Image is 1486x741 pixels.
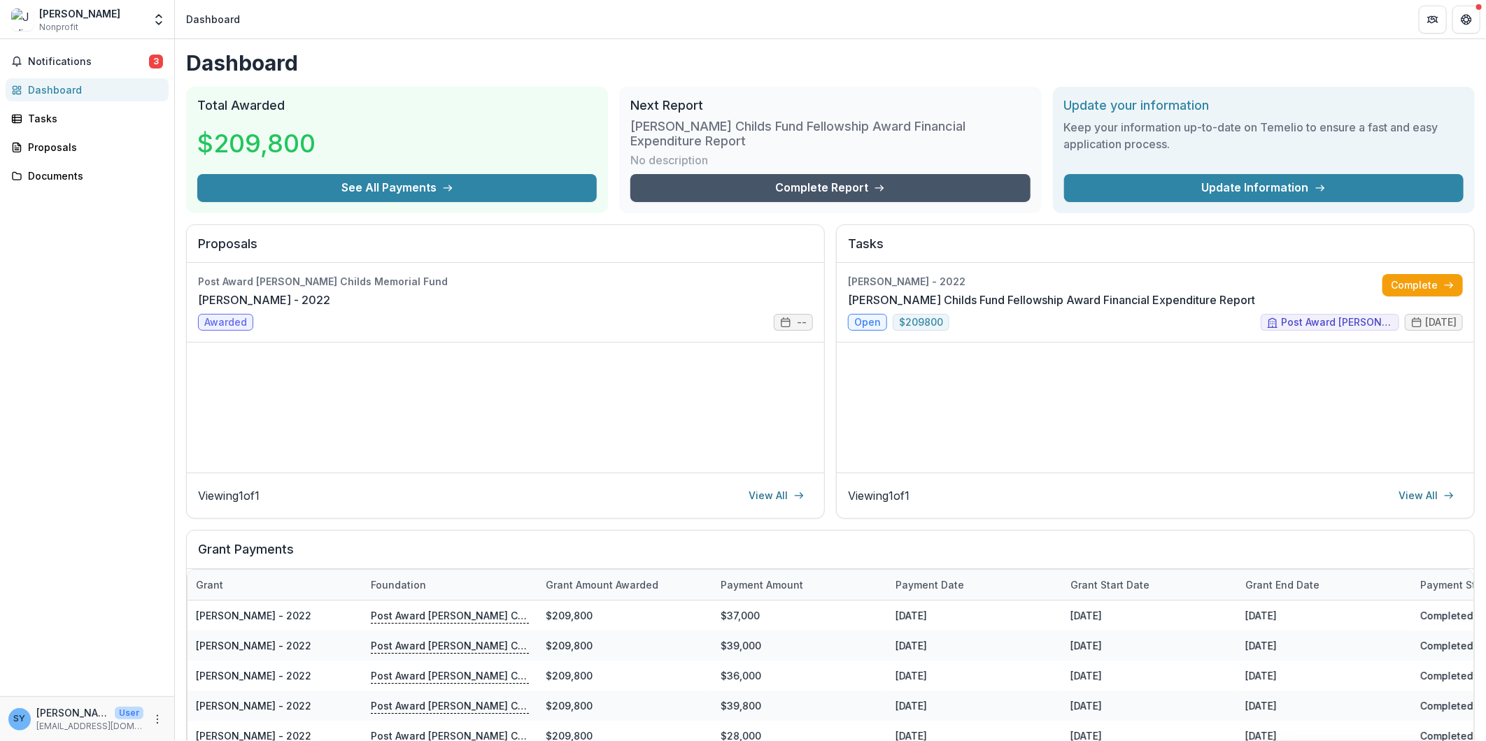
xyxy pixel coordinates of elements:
[1390,484,1463,507] a: View All
[187,570,362,600] div: Grant
[712,600,887,631] div: $37,000
[537,631,712,661] div: $209,800
[196,700,311,712] a: [PERSON_NAME] - 2022
[630,152,708,168] p: No description
[887,600,1062,631] div: [DATE]
[1064,119,1464,152] h3: Keep your information up-to-date on Temelio to ensure a fast and easy application process.
[712,691,887,721] div: $39,800
[1062,570,1237,600] div: Grant start date
[362,577,434,592] div: Foundation
[848,487,910,504] p: Viewing 1 of 1
[712,661,887,691] div: $36,000
[848,236,1463,263] h2: Tasks
[1064,98,1464,113] h2: Update your information
[537,600,712,631] div: $209,800
[28,111,157,126] div: Tasks
[6,136,169,159] a: Proposals
[186,12,240,27] div: Dashboard
[362,570,537,600] div: Foundation
[371,607,529,623] p: Post Award [PERSON_NAME] Childs Memorial Fund
[6,164,169,187] a: Documents
[887,661,1062,691] div: [DATE]
[1237,631,1412,661] div: [DATE]
[371,668,529,683] p: Post Award [PERSON_NAME] Childs Memorial Fund
[1237,600,1412,631] div: [DATE]
[887,570,1062,600] div: Payment date
[1382,274,1463,296] a: Complete
[149,55,163,69] span: 3
[537,570,712,600] div: Grant amount awarded
[1237,570,1412,600] div: Grant end date
[712,570,887,600] div: Payment Amount
[6,78,169,101] a: Dashboard
[371,638,529,653] p: Post Award [PERSON_NAME] Childs Memorial Fund
[1062,691,1237,721] div: [DATE]
[537,577,667,592] div: Grant amount awarded
[630,174,1030,202] a: Complete Report
[196,610,311,621] a: [PERSON_NAME] - 2022
[887,691,1062,721] div: [DATE]
[198,542,1463,568] h2: Grant Payments
[39,21,78,34] span: Nonprofit
[1452,6,1480,34] button: Get Help
[1419,6,1447,34] button: Partners
[36,720,143,733] p: [EMAIL_ADDRESS][DOMAIN_NAME]
[1062,661,1237,691] div: [DATE]
[28,56,149,68] span: Notifications
[1062,577,1158,592] div: Grant start date
[1237,691,1412,721] div: [DATE]
[14,714,26,724] div: Sandra Yoshida
[181,9,246,29] nav: breadcrumb
[198,487,260,504] p: Viewing 1 of 1
[197,124,316,162] h3: $209,800
[115,707,143,719] p: User
[196,670,311,682] a: [PERSON_NAME] - 2022
[197,98,597,113] h2: Total Awarded
[198,292,330,308] a: [PERSON_NAME] - 2022
[887,631,1062,661] div: [DATE]
[197,174,597,202] button: See All Payments
[149,711,166,728] button: More
[371,698,529,713] p: Post Award [PERSON_NAME] Childs Memorial Fund
[28,140,157,154] div: Proposals
[196,640,311,652] a: [PERSON_NAME] - 2022
[740,484,813,507] a: View All
[198,236,813,263] h2: Proposals
[712,631,887,661] div: $39,000
[537,691,712,721] div: $209,800
[149,6,169,34] button: Open entity switcher
[712,577,812,592] div: Payment Amount
[28,168,157,183] div: Documents
[11,8,34,31] img: Julia Rogers
[28,82,157,97] div: Dashboard
[1237,577,1328,592] div: Grant end date
[1062,631,1237,661] div: [DATE]
[1062,600,1237,631] div: [DATE]
[6,50,169,73] button: Notifications3
[887,577,972,592] div: Payment date
[36,705,109,720] p: [PERSON_NAME]
[1237,661,1412,691] div: [DATE]
[187,577,232,592] div: Grant
[6,107,169,130] a: Tasks
[186,50,1475,75] h1: Dashboard
[630,119,1030,149] h3: [PERSON_NAME] Childs Fund Fellowship Award Financial Expenditure Report
[537,661,712,691] div: $209,800
[1064,174,1464,202] a: Update Information
[848,292,1255,308] a: [PERSON_NAME] Childs Fund Fellowship Award Financial Expenditure Report
[630,98,1030,113] h2: Next Report
[39,6,120,21] div: [PERSON_NAME]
